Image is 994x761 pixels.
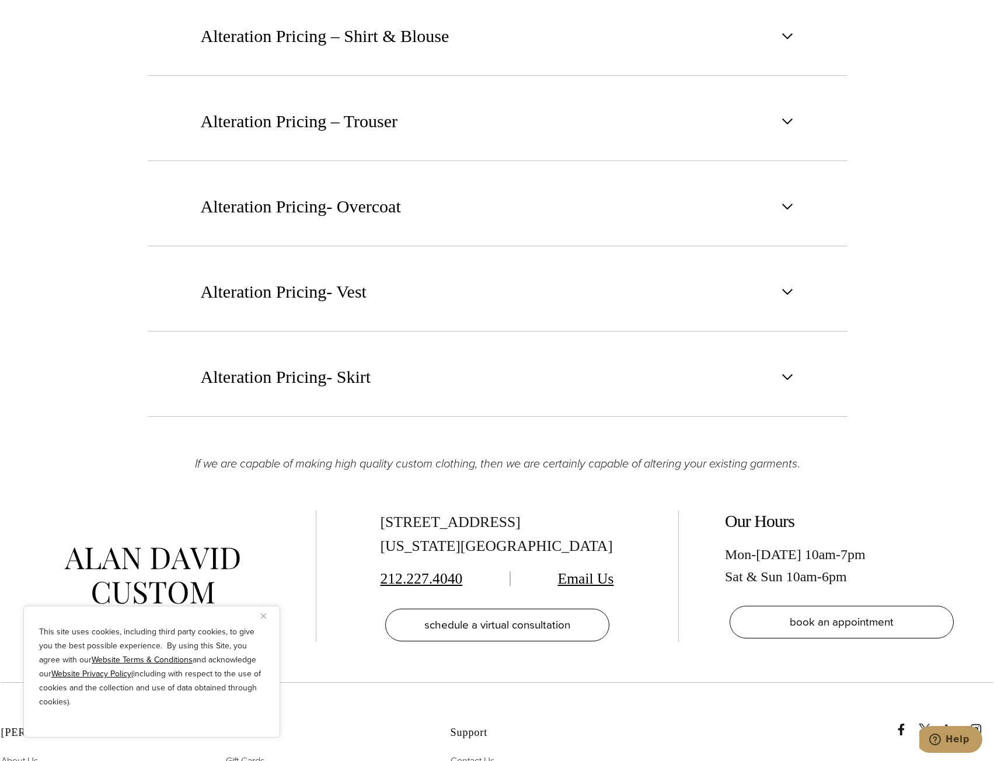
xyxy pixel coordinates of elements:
[730,606,954,638] a: book an appointment
[919,712,942,735] a: x/twitter
[919,726,982,755] iframe: Opens a widget where you can chat to one of our agents
[201,194,401,219] span: Alteration Pricing- Overcoat
[725,511,958,532] h2: Our Hours
[790,613,894,630] span: book an appointment
[147,337,847,417] button: Alteration Pricing- Skirt
[451,727,646,739] h2: Support
[261,613,266,619] img: Close
[261,609,275,623] button: Close
[895,712,916,735] a: Facebook
[381,570,463,587] a: 212.227.4040
[147,252,847,331] button: Alteration Pricing- Vest
[51,668,131,680] a: Website Privacy Policy
[201,279,367,305] span: Alteration Pricing- Vest
[226,727,421,739] h2: Services
[385,609,609,641] a: schedule a virtual consultation
[970,712,993,735] a: instagram
[1,727,197,739] h2: [PERSON_NAME]
[92,654,193,666] a: Website Terms & Conditions
[201,364,371,390] span: Alteration Pricing- Skirt
[558,570,614,587] a: Email Us
[944,712,968,735] a: linkedin
[147,82,847,161] button: Alteration Pricing – Trouser
[424,616,570,633] span: schedule a virtual consultation
[39,625,264,709] p: This site uses cookies, including third party cookies, to give you the best possible experience. ...
[65,547,240,604] img: alan david custom
[725,543,958,588] div: Mon-[DATE] 10am-7pm Sat & Sun 10am-6pm
[381,511,614,558] div: [STREET_ADDRESS] [US_STATE][GEOGRAPHIC_DATA]
[201,23,449,49] span: Alteration Pricing – Shirt & Blouse
[195,455,797,472] em: If we are capable of making high quality custom clothing, then we are certainly capable of alteri...
[147,417,847,473] p: .
[147,167,847,246] button: Alteration Pricing- Overcoat
[201,109,398,134] span: Alteration Pricing – Trouser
